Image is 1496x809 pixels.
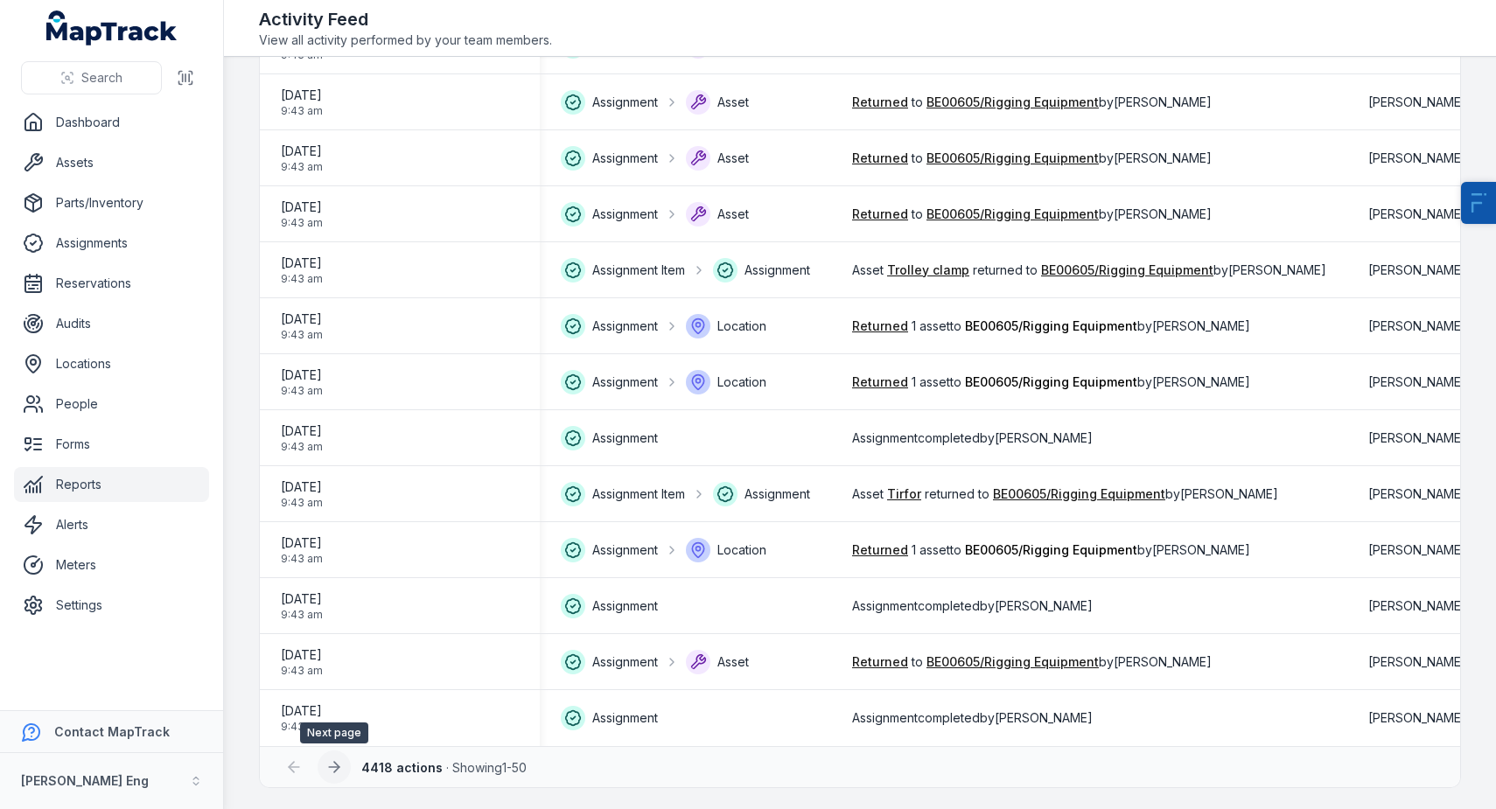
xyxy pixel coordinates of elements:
[281,496,323,510] span: 9:43 am
[852,429,1093,447] span: Assignment completed by [PERSON_NAME]
[852,373,908,391] a: Returned
[21,773,149,788] strong: [PERSON_NAME] Eng
[592,429,658,447] span: Assignment
[717,150,749,167] span: Asset
[14,105,209,140] a: Dashboard
[281,590,323,608] span: [DATE]
[281,384,323,398] span: 9:43 am
[281,272,323,286] span: 9:43 am
[1368,485,1466,503] span: [PERSON_NAME]
[592,317,658,335] span: Assignment
[592,709,658,727] span: Assignment
[281,255,323,286] time: 25/08/2025, 9:43:48 am
[852,597,1093,615] span: Assignment completed by [PERSON_NAME]
[926,94,1099,111] a: BE00605/Rigging Equipment
[1368,317,1466,335] span: [PERSON_NAME]
[281,478,323,510] time: 25/08/2025, 9:43:48 am
[14,346,209,381] a: Locations
[281,366,323,384] span: [DATE]
[592,206,658,223] span: Assignment
[887,262,969,279] a: Trolley clamp
[300,722,368,743] span: Next page
[281,534,323,566] time: 25/08/2025, 9:43:48 am
[281,366,323,398] time: 25/08/2025, 9:43:48 am
[259,31,552,49] span: View all activity performed by your team members.
[281,199,323,230] time: 25/08/2025, 9:43:48 am
[361,760,527,775] span: · Showing 1 - 50
[852,541,1250,559] span: 1 asset to by [PERSON_NAME]
[926,653,1099,671] a: BE00605/Rigging Equipment
[281,104,323,118] span: 9:43 am
[81,69,122,87] span: Search
[993,485,1165,503] a: BE00605/Rigging Equipment
[852,150,1212,167] span: to by [PERSON_NAME]
[281,608,323,622] span: 9:43 am
[852,150,908,167] a: Returned
[592,373,658,391] span: Assignment
[14,387,209,422] a: People
[852,541,908,559] a: Returned
[281,160,323,174] span: 9:43 am
[14,467,209,502] a: Reports
[259,7,552,31] h2: Activity Feed
[14,145,209,180] a: Assets
[1368,206,1466,223] span: [PERSON_NAME]
[592,653,658,671] span: Assignment
[14,588,209,623] a: Settings
[14,427,209,462] a: Forms
[717,206,749,223] span: Asset
[281,143,323,160] span: [DATE]
[852,94,1212,111] span: to by [PERSON_NAME]
[281,478,323,496] span: [DATE]
[281,720,323,734] span: 9:43 am
[281,646,323,678] time: 25/08/2025, 9:43:48 am
[281,216,323,230] span: 9:43 am
[54,724,170,739] strong: Contact MapTrack
[1041,262,1213,279] a: BE00605/Rigging Equipment
[14,226,209,261] a: Assignments
[852,653,908,671] a: Returned
[1368,597,1466,615] span: [PERSON_NAME]
[14,547,209,582] a: Meters
[281,440,323,454] span: 9:43 am
[592,150,658,167] span: Assignment
[361,760,443,775] strong: 4418 actions
[717,653,749,671] span: Asset
[281,255,323,272] span: [DATE]
[21,61,162,94] button: Search
[852,485,1278,503] span: Asset returned to by [PERSON_NAME]
[1368,709,1466,727] span: [PERSON_NAME]
[281,534,323,552] span: [DATE]
[852,709,1093,727] span: Assignment completed by [PERSON_NAME]
[852,317,908,335] a: Returned
[1368,653,1466,671] span: [PERSON_NAME]
[281,310,323,342] time: 25/08/2025, 9:43:48 am
[852,653,1212,671] span: to by [PERSON_NAME]
[717,373,766,391] span: Location
[281,87,323,104] span: [DATE]
[965,318,1137,333] span: BE00605/Rigging Equipment
[745,485,810,503] span: Assignment
[1368,262,1466,279] span: [PERSON_NAME]
[965,374,1137,389] span: BE00605/Rigging Equipment
[281,646,323,664] span: [DATE]
[14,185,209,220] a: Parts/Inventory
[887,485,921,503] a: Tirfor
[852,373,1250,391] span: 1 asset to by [PERSON_NAME]
[281,422,323,454] time: 25/08/2025, 9:43:48 am
[281,702,323,734] time: 25/08/2025, 9:43:48 am
[717,94,749,111] span: Asset
[281,310,323,328] span: [DATE]
[592,541,658,559] span: Assignment
[14,266,209,301] a: Reservations
[926,206,1099,223] a: BE00605/Rigging Equipment
[14,507,209,542] a: Alerts
[965,542,1137,557] span: BE00605/Rigging Equipment
[1368,541,1466,559] span: [PERSON_NAME]
[1368,429,1466,447] span: [PERSON_NAME]
[281,422,323,440] span: [DATE]
[592,597,658,615] span: Assignment
[852,94,908,111] a: Returned
[852,262,1326,279] span: Asset returned to by [PERSON_NAME]
[281,328,323,342] span: 9:43 am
